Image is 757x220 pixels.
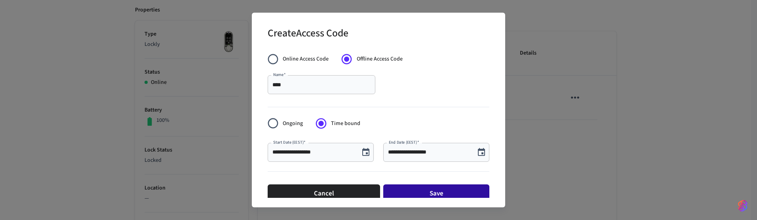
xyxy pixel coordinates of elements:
[273,139,306,145] label: Start Date (EEST)
[268,184,380,203] button: Cancel
[389,139,419,145] label: End Date (EEST)
[358,144,374,160] button: Choose date, selected date is Sep 9, 2025
[383,184,489,203] button: Save
[738,199,747,212] img: SeamLogoGradient.69752ec5.svg
[268,22,348,46] h2: Create Access Code
[273,72,286,78] label: Name
[357,55,403,63] span: Offline Access Code
[474,144,489,160] button: Choose date, selected date is Sep 10, 2025
[283,119,303,128] span: Ongoing
[283,55,329,63] span: Online Access Code
[331,119,360,128] span: Time bound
